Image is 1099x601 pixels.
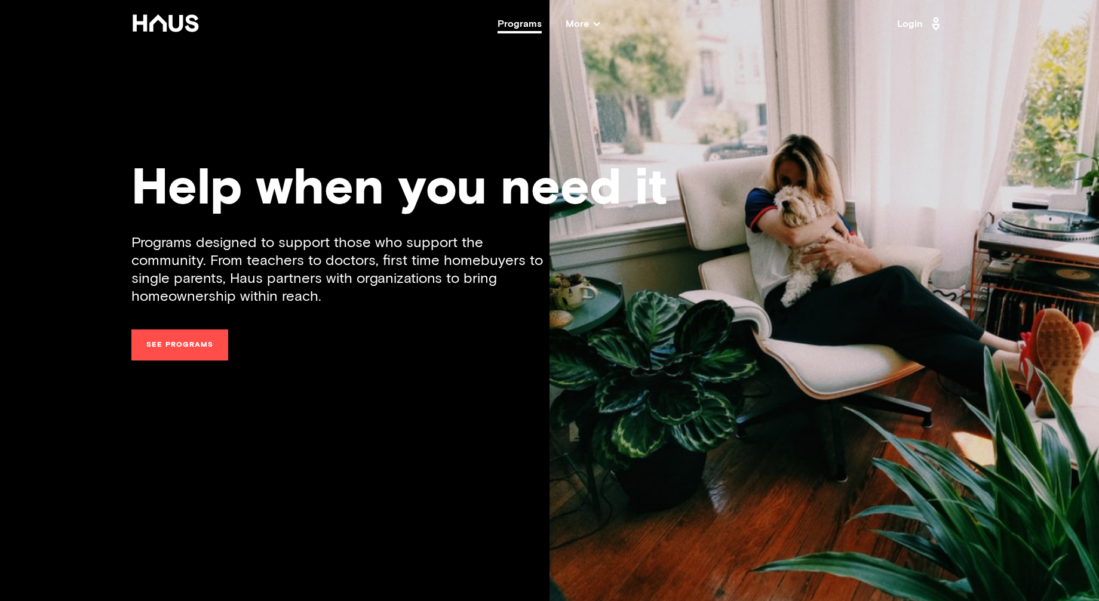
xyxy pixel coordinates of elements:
[498,19,542,29] a: Programs
[131,234,549,306] div: Programs designed to support those who support the community. From teachers to doctors, first tim...
[131,329,228,360] a: See programs
[566,19,600,29] span: More
[897,14,944,33] a: Login
[131,164,968,215] div: Help when you need it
